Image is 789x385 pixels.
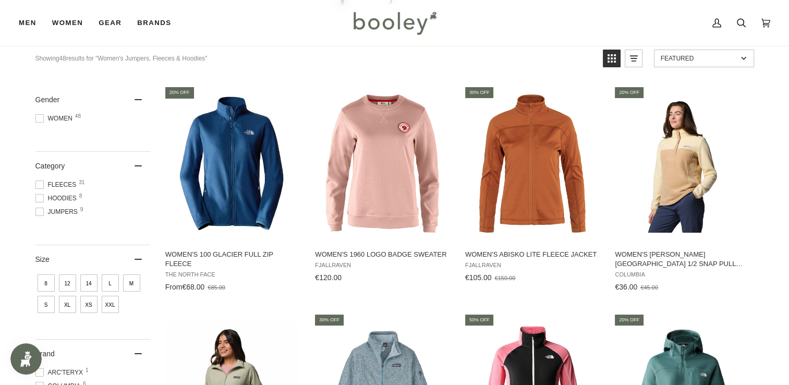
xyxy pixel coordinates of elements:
[80,296,98,313] span: Size: XS
[35,162,65,170] span: Category
[315,315,344,326] div: 30% off
[35,95,60,104] span: Gender
[615,283,637,291] span: €36.00
[349,8,440,38] img: Booley
[35,180,80,189] span: Fleeces
[75,114,81,119] span: 48
[315,262,450,269] span: Fjallraven
[640,284,658,291] span: €45.00
[123,274,140,292] span: Size: M
[59,274,76,292] span: Size: 12
[625,50,642,67] a: View list mode
[79,194,82,199] span: 8
[613,86,751,295] a: Women's Benton Springs 1/2 Snap Pull Over II
[35,350,55,358] span: Brand
[102,274,119,292] span: Size: L
[10,343,42,375] iframe: Button to open loyalty program pop-up
[464,94,602,233] img: Fjallraven Women's Abisko Lite Fleece Jacket Terracotta Brown - Booley Galway
[80,207,83,212] span: 9
[603,50,621,67] a: View grid mode
[615,315,644,326] div: 20% off
[465,273,492,282] span: €105.00
[102,296,119,313] span: Size: XXL
[315,250,450,259] span: Women's 1960 Logo Badge Sweater
[19,18,37,28] span: Men
[35,368,86,377] span: Arc'teryx
[79,180,84,185] span: 31
[615,250,750,269] span: Women's [PERSON_NAME][GEOGRAPHIC_DATA] 1/2 Snap Pull Over II
[208,284,225,291] span: €85.00
[465,315,494,326] div: 50% off
[313,94,452,233] img: Fjallraven Women's 1960 Logo Badge Sweater Chalk Rose - Booley Galway
[465,87,494,98] div: 30% off
[35,194,80,203] span: Hoodies
[465,262,600,269] span: Fjallraven
[80,274,98,292] span: Size: 14
[35,207,81,216] span: Jumpers
[86,368,89,373] span: 1
[59,55,66,62] b: 48
[38,296,55,313] span: Size: S
[38,274,55,292] span: Size: 8
[165,87,194,98] div: 20% off
[165,271,300,278] span: The North Face
[165,283,183,291] span: From
[615,271,750,278] span: Columbia
[59,296,76,313] span: Size: XL
[99,18,122,28] span: Gear
[35,255,50,263] span: Size
[654,50,754,67] a: Sort options
[494,275,515,281] span: €150.00
[661,55,737,62] span: Featured
[464,86,602,286] a: Women's Abisko Lite Fleece Jacket
[615,87,644,98] div: 20% off
[164,86,302,295] a: Women's 100 Glacier Full Zip Fleece
[315,273,342,282] span: €120.00
[35,50,595,67] div: Showing results for "Women's Jumpers, Fleeces & Hoodies"
[313,86,452,286] a: Women's 1960 Logo Badge Sweater
[52,18,83,28] span: Women
[465,250,600,259] span: Women's Abisko Lite Fleece Jacket
[35,114,76,123] span: Women
[137,18,171,28] span: Brands
[182,283,204,291] span: €68.00
[164,94,302,233] img: The North Face Women's 100 Glacier Full Zip Shady Blue - Booley Galway
[165,250,300,269] span: Women's 100 Glacier Full Zip Fleece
